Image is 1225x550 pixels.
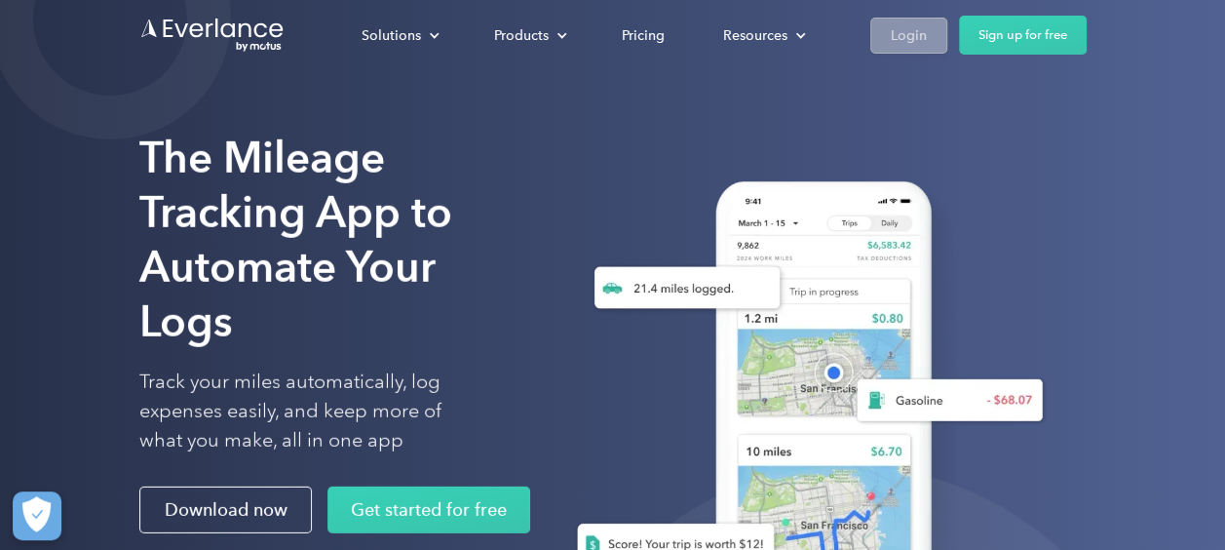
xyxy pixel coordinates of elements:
[723,23,787,48] div: Resources
[704,19,822,53] div: Resources
[139,17,286,54] a: Go to homepage
[362,23,421,48] div: Solutions
[475,19,583,53] div: Products
[13,491,61,540] button: Cookies Settings
[494,23,549,48] div: Products
[891,23,927,48] div: Login
[139,132,452,347] strong: The Mileage Tracking App to Automate Your Logs
[602,19,684,53] a: Pricing
[959,16,1087,55] a: Sign up for free
[139,487,312,533] a: Download now
[870,18,947,54] a: Login
[622,23,665,48] div: Pricing
[139,368,487,455] p: Track your miles automatically, log expenses easily, and keep more of what you make, all in one app
[342,19,455,53] div: Solutions
[327,487,530,533] a: Get started for free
